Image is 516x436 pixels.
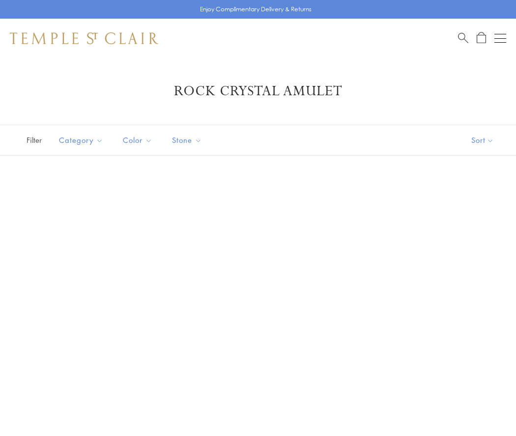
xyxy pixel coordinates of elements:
[165,129,209,151] button: Stone
[115,129,160,151] button: Color
[10,32,158,44] img: Temple St. Clair
[167,134,209,146] span: Stone
[118,134,160,146] span: Color
[200,4,312,14] p: Enjoy Complimentary Delivery & Returns
[25,82,491,100] h1: Rock Crystal Amulet
[458,32,468,44] a: Search
[494,32,506,44] button: Open navigation
[54,134,111,146] span: Category
[52,129,111,151] button: Category
[449,125,516,155] button: Show sort by
[477,32,486,44] a: Open Shopping Bag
